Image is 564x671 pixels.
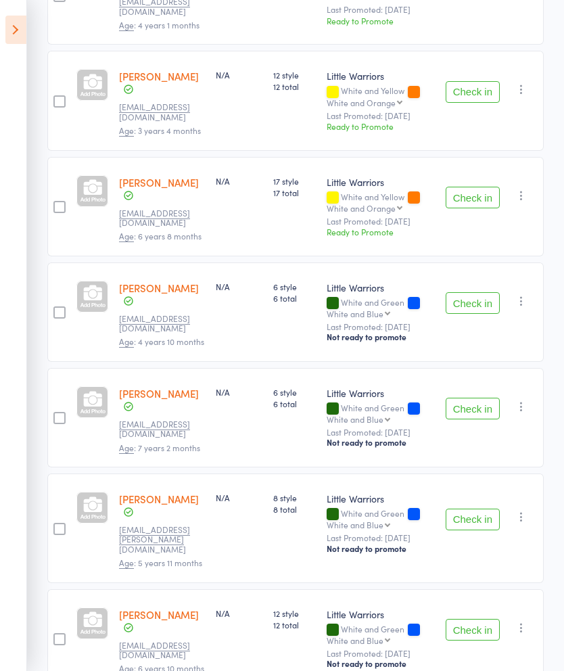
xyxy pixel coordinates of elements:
div: Ready to Promote [327,15,434,26]
a: [PERSON_NAME] [119,175,199,189]
span: 12 style [273,607,316,619]
span: : 6 years 8 months [119,230,202,242]
span: 6 style [273,281,316,292]
span: 17 total [273,187,316,198]
small: Last Promoted: [DATE] [327,322,434,331]
div: N/A [216,69,262,80]
div: Ready to Promote [327,226,434,237]
small: Laurenelizabethmcintosh@gmail.com [119,314,205,333]
span: 12 total [273,80,316,92]
div: Little Warriors [327,281,434,294]
div: White and Blue [327,309,383,318]
small: Last Promoted: [DATE] [327,427,434,437]
span: 6 total [273,292,316,304]
div: Little Warriors [327,492,434,505]
div: White and Blue [327,636,383,645]
div: White and Blue [327,415,383,423]
div: Ready to Promote [327,120,434,132]
div: N/A [216,492,262,503]
div: Not ready to promote [327,543,434,554]
span: : 4 years 10 months [119,335,204,348]
span: 8 total [273,503,316,515]
a: [PERSON_NAME] [119,492,199,506]
button: Check in [446,398,500,419]
a: [PERSON_NAME] [119,281,199,295]
button: Check in [446,509,500,530]
div: N/A [216,175,262,187]
div: White and Yellow [327,86,434,106]
div: Not ready to promote [327,658,434,669]
div: White and Orange [327,204,396,212]
div: N/A [216,386,262,398]
div: Little Warriors [327,386,434,400]
small: Last Promoted: [DATE] [327,111,434,120]
span: 8 style [273,492,316,503]
div: Little Warriors [327,69,434,83]
div: Little Warriors [327,175,434,189]
button: Check in [446,292,500,314]
div: White and Yellow [327,192,434,212]
div: White and Orange [327,98,396,107]
div: White and Green [327,509,434,529]
div: White and Green [327,403,434,423]
a: [PERSON_NAME] [119,607,199,622]
div: N/A [216,607,262,619]
small: Last Promoted: [DATE] [327,533,434,542]
div: Not ready to promote [327,437,434,448]
small: Last Promoted: [DATE] [327,649,434,658]
div: N/A [216,281,262,292]
span: : 4 years 1 months [119,19,199,31]
span: : 5 years 11 months [119,557,202,569]
div: White and Green [327,624,434,645]
small: shenley.chan@yahoo.co.uk [119,102,205,122]
a: [PERSON_NAME] [119,69,199,83]
small: Last Promoted: [DATE] [327,5,434,14]
button: Check in [446,81,500,103]
small: Last Promoted: [DATE] [327,216,434,226]
span: 6 style [273,386,316,398]
div: White and Green [327,298,434,318]
span: : 3 years 4 months [119,124,201,137]
div: White and Blue [327,520,383,529]
small: rebeccariethmuller@outlook.com [119,208,205,228]
small: mariana.kaiser@mail.com [119,525,205,554]
small: ginaykarin@hotmail.com [119,419,205,439]
button: Check in [446,187,500,208]
div: Little Warriors [327,607,434,621]
span: 6 total [273,398,316,409]
span: : 7 years 2 months [119,442,200,454]
a: [PERSON_NAME] [119,386,199,400]
span: 17 style [273,175,316,187]
small: shenley.chan@yahoo.co.uk [119,641,205,660]
span: 12 total [273,619,316,630]
span: 12 style [273,69,316,80]
div: Not ready to promote [327,331,434,342]
button: Check in [446,619,500,641]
